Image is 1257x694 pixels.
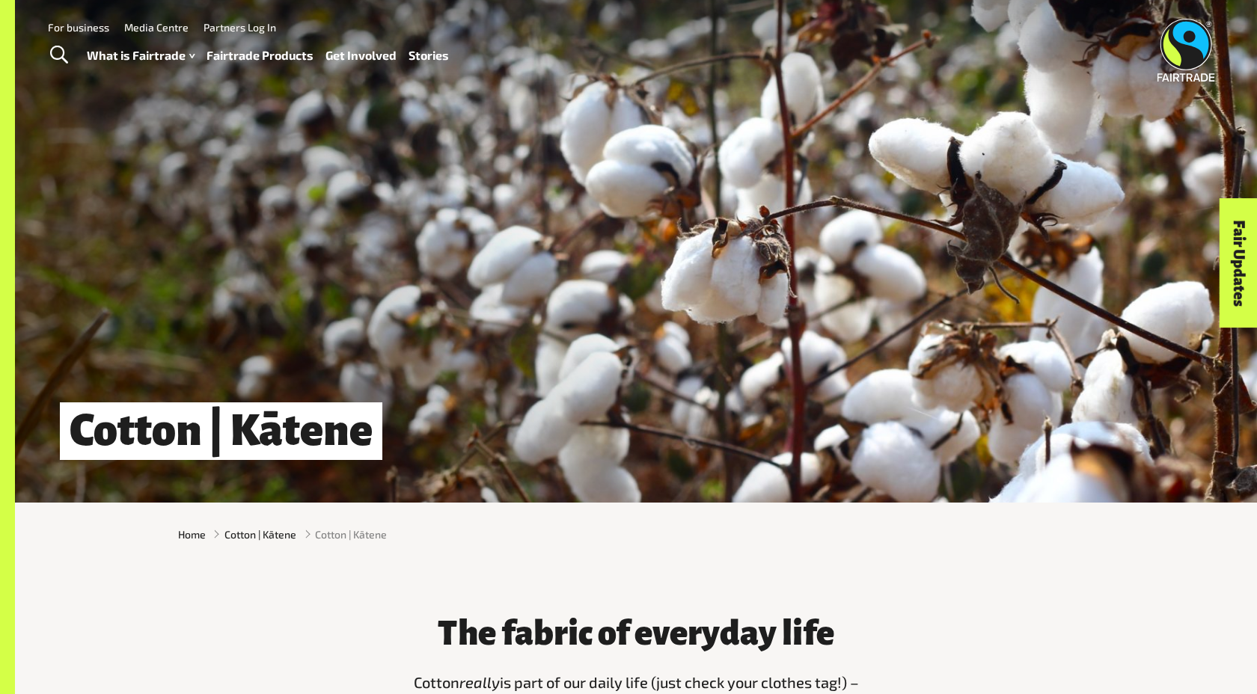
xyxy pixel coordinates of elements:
[204,21,276,34] a: Partners Log In
[315,526,387,542] span: Cotton | Kātene
[87,45,195,67] a: What is Fairtrade
[60,402,382,460] h1: Cotton | Kātene
[409,45,449,67] a: Stories
[48,21,109,34] a: For business
[414,673,459,691] span: Cotton
[224,526,296,542] a: Cotton | Kātene
[124,21,189,34] a: Media Centre
[1157,19,1215,82] img: Fairtrade Australia New Zealand logo
[178,526,206,542] a: Home
[325,45,397,67] a: Get Involved
[40,37,77,74] a: Toggle Search
[459,673,500,691] span: really
[207,45,314,67] a: Fairtrade Products
[412,615,860,652] h3: The fabric of everyday life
